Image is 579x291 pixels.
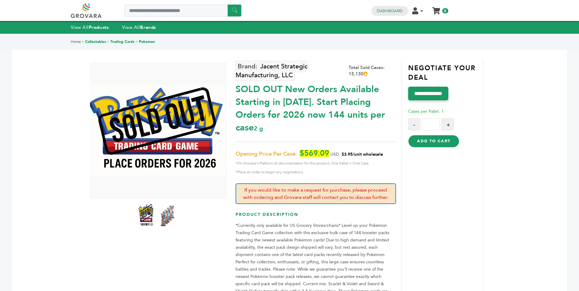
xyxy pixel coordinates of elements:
span: > [136,39,138,44]
span: *On Grovara's Platform all documentation for this product, One Pallet = One Case [236,160,396,167]
a: Jacent Strategic Manufacturing, LLC [236,61,308,81]
a: My Cart [433,5,439,12]
div: SOLD OUT New Orders Available Starting in [DATE]. Start Placing Orders for 2026 now 144 units per... [236,80,396,134]
span: 2 g [254,124,263,133]
a: Home [71,39,81,44]
a: Trading Cards [110,39,135,44]
a: Pokemon [139,39,155,44]
a: View AllProducts [71,24,109,30]
a: View AllBrands [122,24,156,30]
img: *SOLD OUT* New Orders Available Starting in 2026. Start Placing Orders for 2026 now! 144 units pe... [88,85,225,176]
strong: Brands [140,24,156,30]
button: - [408,118,420,130]
button: + [442,118,454,130]
h3: Product Description [236,212,396,222]
h3: Negotiate Your Deal [408,64,482,87]
div: Total Sold Cases: 15,130 [349,64,396,77]
img: *SOLD OUT* New Orders Available Starting in 2026. Start Placing Orders for 2026 now! 144 units pe... [160,203,175,228]
span: $569.09 [300,150,329,157]
span: *Place an order to begin any negotiations [236,168,396,176]
span: > [107,39,109,44]
a: Collectables [85,39,106,44]
strong: Products [89,24,109,30]
p: If you would like to make a request for purchase, please proceed with ordering and Grovara staff ... [236,183,396,204]
span: Opening Price Per Case: [236,151,297,158]
span: USD [330,151,339,157]
a: Dashboard [377,8,402,14]
span: > [82,39,84,44]
span: $3.95/unit wholesale [342,151,383,157]
button: Add to Cart [408,135,459,147]
img: *SOLD OUT* New Orders Available Starting in 2026. Start Placing Orders for 2026 now! 144 units pe... [139,203,154,228]
span: Cases per Pallet: 1 [408,109,444,114]
span: 0 [442,8,448,13]
input: Search a product or brand... [124,5,241,17]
